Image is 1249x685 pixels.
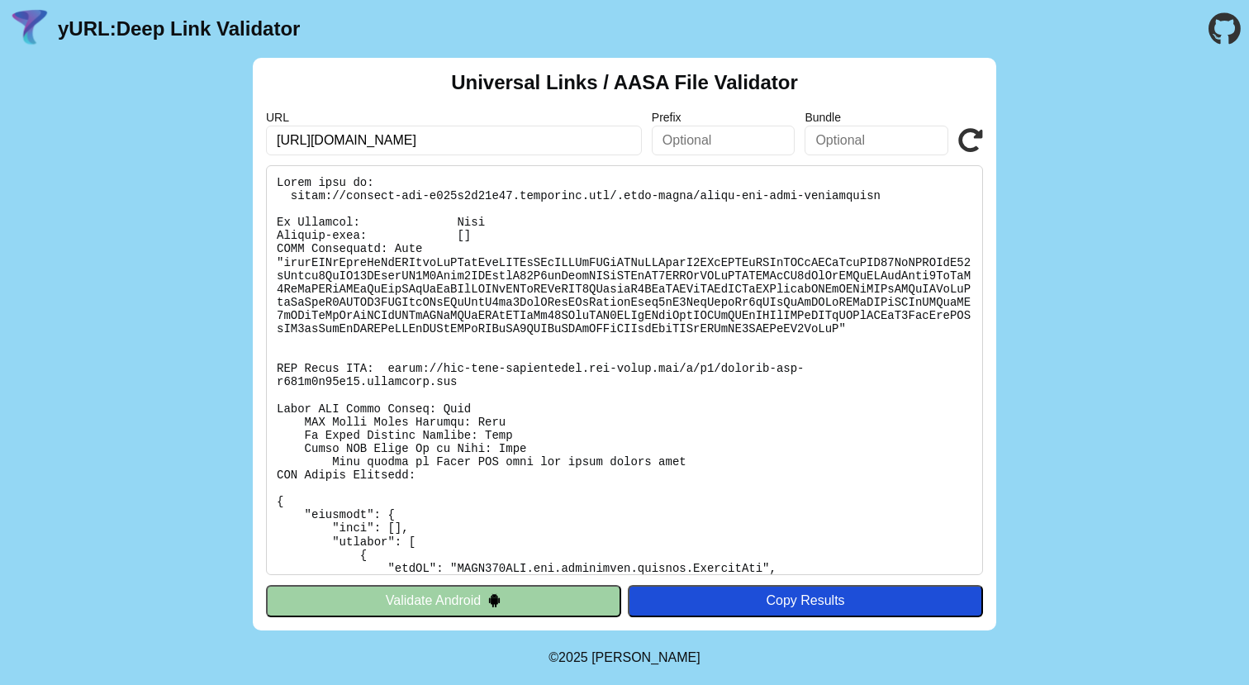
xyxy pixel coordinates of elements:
pre: Lorem ipsu do: sitam://consect-adi-e025s2d21e47.temporinc.utl/.etdo-magna/aliqu-eni-admi-veniamqu... [266,165,983,575]
div: Copy Results [636,593,975,608]
label: URL [266,111,642,124]
span: 2025 [558,650,588,664]
label: Prefix [652,111,795,124]
img: droidIcon.svg [487,593,501,607]
h2: Universal Links / AASA File Validator [451,71,798,94]
input: Optional [805,126,948,155]
a: Michael Ibragimchayev's Personal Site [591,650,700,664]
button: Copy Results [628,585,983,616]
img: yURL Logo [8,7,51,50]
input: Optional [652,126,795,155]
a: yURL:Deep Link Validator [58,17,300,40]
input: Required [266,126,642,155]
label: Bundle [805,111,948,124]
button: Validate Android [266,585,621,616]
footer: © [549,630,700,685]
